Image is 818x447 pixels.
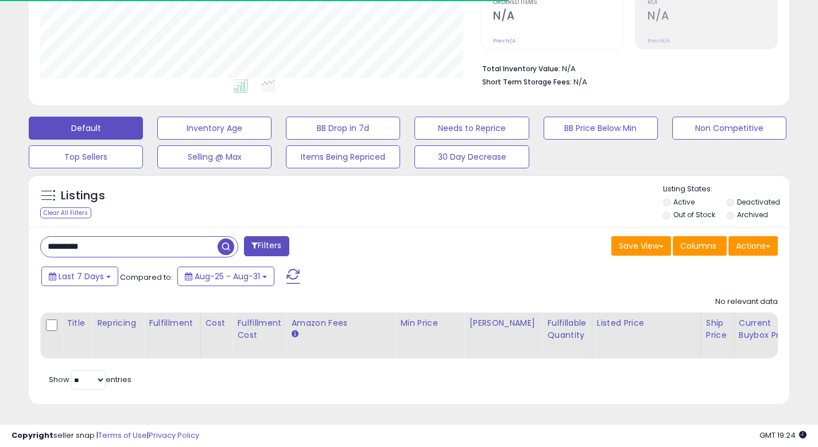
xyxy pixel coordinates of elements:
[547,317,587,341] div: Fulfillable Quantity
[59,271,104,282] span: Last 7 Days
[680,240,716,252] span: Columns
[544,117,658,140] button: BB Price Below Min
[469,317,537,329] div: [PERSON_NAME]
[29,145,143,168] button: Top Sellers
[195,271,260,282] span: Aug-25 - Aug-31
[648,9,777,25] h2: N/A
[493,9,623,25] h2: N/A
[157,145,272,168] button: Selling @ Max
[573,76,587,87] span: N/A
[41,267,118,286] button: Last 7 Days
[611,236,671,256] button: Save View
[414,145,529,168] button: 30 Day Decrease
[663,184,789,195] p: Listing States:
[673,236,727,256] button: Columns
[29,117,143,140] button: Default
[98,430,147,441] a: Terms of Use
[737,210,768,219] label: Archived
[728,236,778,256] button: Actions
[400,317,459,329] div: Min Price
[244,236,289,256] button: Filters
[291,317,390,329] div: Amazon Fees
[597,317,696,329] div: Listed Price
[11,430,199,441] div: seller snap | |
[149,430,199,441] a: Privacy Policy
[237,317,281,341] div: Fulfillment Cost
[206,317,228,329] div: Cost
[67,317,87,329] div: Title
[177,267,274,286] button: Aug-25 - Aug-31
[149,317,195,329] div: Fulfillment
[49,374,131,385] span: Show: entries
[759,430,807,441] span: 2025-09-8 19:24 GMT
[120,272,173,283] span: Compared to:
[706,317,729,341] div: Ship Price
[40,207,91,218] div: Clear All Filters
[482,61,769,75] li: N/A
[648,37,670,44] small: Prev: N/A
[97,317,139,329] div: Repricing
[157,117,272,140] button: Inventory Age
[286,145,400,168] button: Items Being Repriced
[482,77,572,87] b: Short Term Storage Fees:
[715,296,778,307] div: No relevant data
[291,329,298,340] small: Amazon Fees.
[61,188,105,204] h5: Listings
[482,64,560,74] b: Total Inventory Value:
[414,117,529,140] button: Needs to Reprice
[672,117,786,140] button: Non Competitive
[286,117,400,140] button: BB Drop in 7d
[673,210,715,219] label: Out of Stock
[739,317,798,341] div: Current Buybox Price
[11,430,53,441] strong: Copyright
[493,37,515,44] small: Prev: N/A
[673,197,695,207] label: Active
[737,197,780,207] label: Deactivated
